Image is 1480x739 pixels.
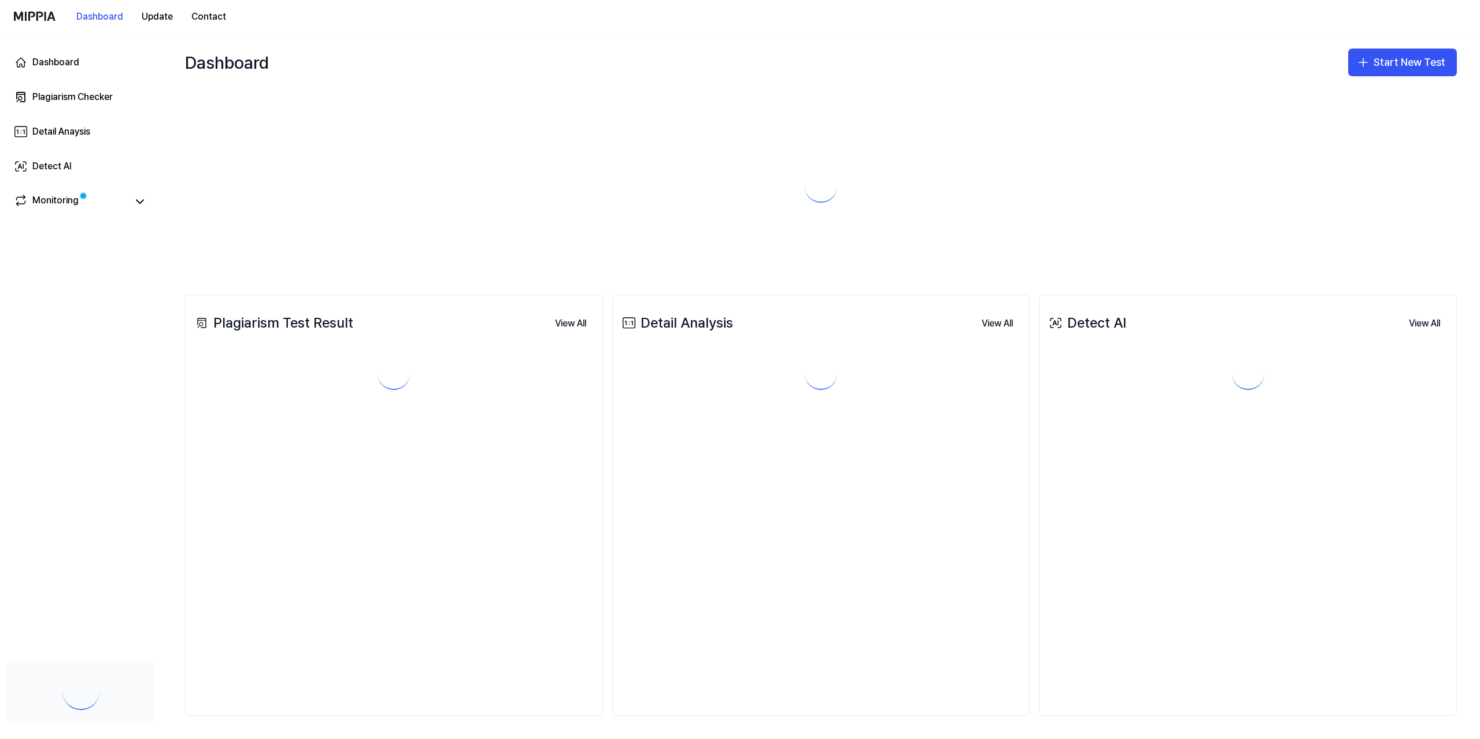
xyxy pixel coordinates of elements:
a: View All [972,311,1022,335]
button: Dashboard [67,5,132,28]
button: Start New Test [1348,49,1457,76]
div: Detect AI [32,159,72,173]
div: Dashboard [32,55,79,69]
div: Detect AI [1046,312,1126,334]
button: Update [132,5,182,28]
a: Detail Anaysis [7,118,155,146]
button: View All [546,312,595,335]
img: logo [14,12,55,21]
button: View All [972,312,1022,335]
div: Plagiarism Test Result [193,312,353,334]
a: Update [132,1,182,32]
div: Dashboard [185,44,269,81]
button: Contact [182,5,235,28]
div: Detail Anaysis [32,125,90,139]
a: Dashboard [7,49,155,76]
a: Plagiarism Checker [7,83,155,111]
a: View All [546,311,595,335]
a: Monitoring [14,194,127,210]
div: Plagiarism Checker [32,90,113,104]
div: Monitoring [32,194,79,210]
div: Detail Analysis [620,312,733,334]
button: View All [1400,312,1449,335]
a: Detect AI [7,153,155,180]
a: View All [1400,311,1449,335]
